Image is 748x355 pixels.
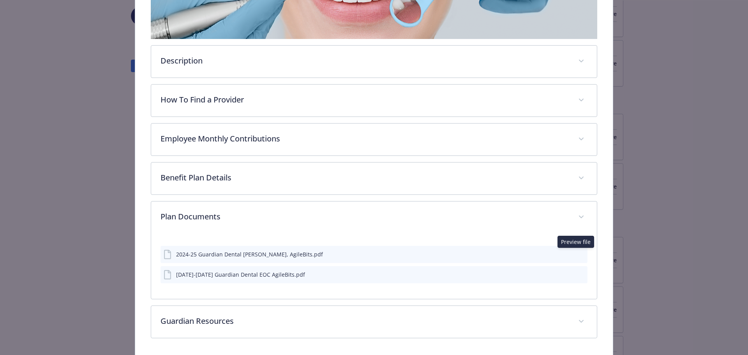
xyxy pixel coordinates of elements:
[161,211,569,223] p: Plan Documents
[176,270,305,279] div: [DATE]-[DATE] Guardian Dental EOC AgileBits.pdf
[577,250,584,258] button: preview file
[151,306,597,338] div: Guardian Resources
[151,85,597,117] div: How To Find a Provider
[161,172,569,184] p: Benefit Plan Details
[565,270,571,279] button: download file
[151,201,597,233] div: Plan Documents
[151,124,597,155] div: Employee Monthly Contributions
[151,233,597,299] div: Plan Documents
[151,162,597,194] div: Benefit Plan Details
[565,250,571,258] button: download file
[161,55,569,67] p: Description
[161,133,569,145] p: Employee Monthly Contributions
[151,46,597,78] div: Description
[161,94,569,106] p: How To Find a Provider
[577,270,584,279] button: preview file
[176,250,323,258] div: 2024-25 Guardian Dental [PERSON_NAME], AgileBits.pdf
[557,236,594,248] div: Preview file
[161,315,569,327] p: Guardian Resources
